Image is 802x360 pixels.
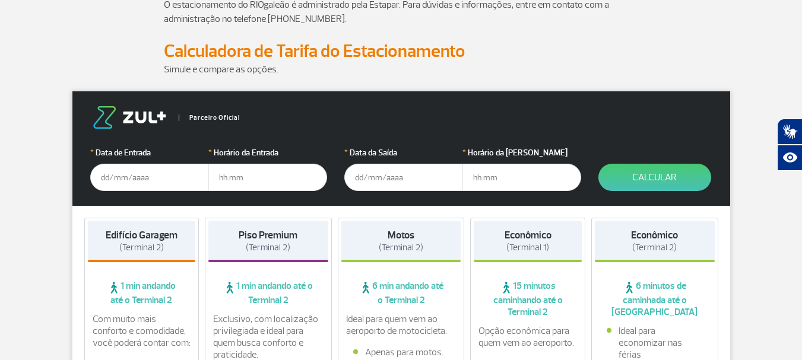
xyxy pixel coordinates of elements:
div: Plugin de acessibilidade da Hand Talk. [777,119,802,171]
button: Abrir tradutor de língua de sinais. [777,119,802,145]
h2: Calculadora de Tarifa do Estacionamento [164,40,639,62]
button: Calcular [598,164,711,191]
p: Ideal para quem vem ao aeroporto de motocicleta. [346,313,457,337]
span: 6 min andando até o Terminal 2 [341,280,461,306]
input: dd/mm/aaaa [90,164,209,191]
span: Parceiro Oficial [179,114,240,121]
p: Simule e compare as opções. [164,62,639,77]
input: dd/mm/aaaa [344,164,463,191]
span: 1 min andando até o Terminal 2 [208,280,328,306]
strong: Piso Premium [239,229,297,241]
span: (Terminal 1) [506,242,549,253]
span: (Terminal 2) [246,242,290,253]
strong: Edifício Garagem [106,229,177,241]
span: (Terminal 2) [119,242,164,253]
input: hh:mm [462,164,581,191]
span: 1 min andando até o Terminal 2 [88,280,196,306]
label: Data de Entrada [90,146,209,159]
label: Data da Saída [344,146,463,159]
span: (Terminal 2) [632,242,677,253]
strong: Econômico [631,229,678,241]
p: Opção econômica para quem vem ao aeroporto. [478,325,577,349]
li: Apenas para motos. [353,346,449,358]
label: Horário da Entrada [208,146,327,159]
button: Abrir recursos assistivos. [777,145,802,171]
span: 15 minutos caminhando até o Terminal 2 [474,280,582,318]
strong: Econômico [505,229,551,241]
strong: Motos [388,229,414,241]
label: Horário da [PERSON_NAME] [462,146,581,159]
input: hh:mm [208,164,327,191]
span: 6 minutos de caminhada até o [GEOGRAPHIC_DATA] [595,280,715,318]
span: (Terminal 2) [379,242,423,253]
img: logo-zul.png [90,106,169,129]
p: Com muito mais conforto e comodidade, você poderá contar com: [93,313,191,349]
